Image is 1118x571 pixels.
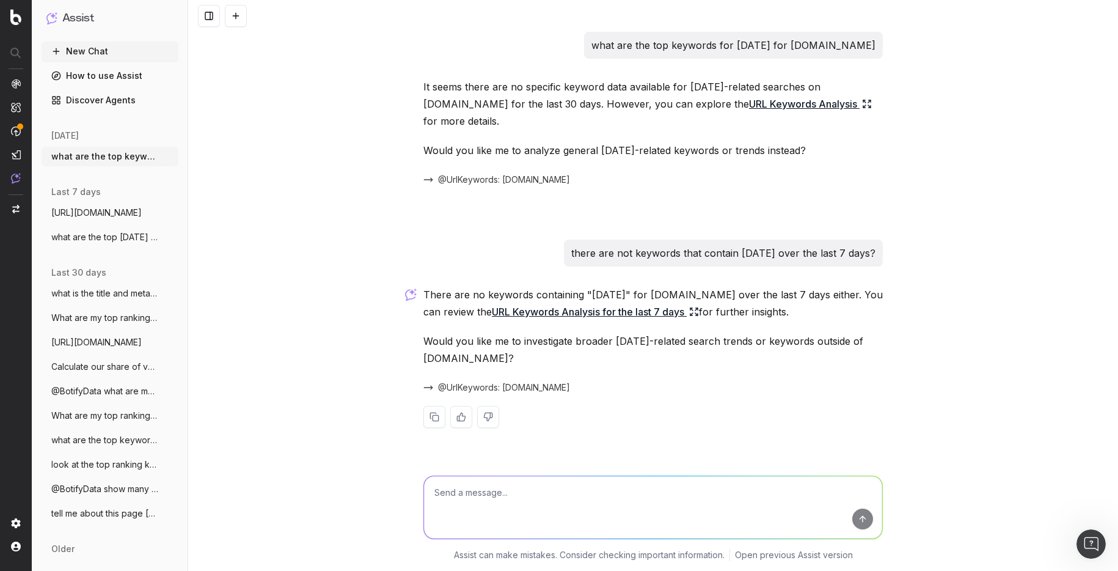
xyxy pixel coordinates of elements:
button: Upload attachment [19,400,29,410]
div: Good news! The product team reported back that this is a bug that's already on their radar. They'... [20,285,191,333]
span: @UrlKeywords: [DOMAIN_NAME] [438,381,570,394]
textarea: Message… [10,375,234,396]
p: Would you like me to analyze general [DATE]-related keywords or trends instead? [423,142,883,159]
span: @BotifyData what are my top keywords for [51,385,159,397]
button: Start recording [78,400,87,410]
img: Switch project [12,205,20,213]
span: what are the top [DATE] keywords? [51,231,159,243]
a: URL Keywords Analysis for the last 7 days [492,303,699,320]
h1: Assist [62,10,94,27]
span: @UrlKeywords: [DOMAIN_NAME] [438,174,570,186]
span: what are the top keywords for this page [51,434,159,446]
button: What are my top ranking pages? [42,406,178,425]
button: Emoji picker [38,400,48,410]
span: last 30 days [51,267,106,279]
button: What are my top ranking pages for hallow [42,308,178,328]
div: Gabriella says… [10,111,235,243]
button: @UrlKeywords: [DOMAIN_NAME] [423,381,570,394]
img: Assist [11,173,21,183]
p: Would you like me to investigate broader [DATE]-related search trends or keywords outside of [DOM... [423,333,883,367]
p: Active 20h ago [59,15,119,28]
button: Gif picker [58,400,68,410]
button: Home [191,5,214,28]
span: What are my top ranking pages for hallow [51,312,159,324]
a: How to use Assist [42,66,178,86]
img: Botify assist logo [405,289,417,301]
button: tell me about this page [URL] [42,504,178,523]
div: [PERSON_NAME] | Sr. SEO Manager | [20,38,191,50]
div: Totally understand where you're coming from, and I'm sorry for all the frustration. In the feedba... [20,119,191,226]
button: New Chat [42,42,178,61]
div: Target [20,82,191,94]
img: Studio [11,150,21,160]
button: Send a message… [210,396,229,415]
img: My account [11,542,21,551]
img: Setting [11,518,21,528]
a: Discover Agents [42,90,178,110]
button: what are the top keywords for this page [42,430,178,450]
span: What are my top ranking pages? [51,410,159,422]
div: Hope this resolves things! [20,339,191,352]
span: tell me about this page [URL] [51,507,159,520]
span: Calculate our share of voice for "What t [51,361,159,373]
img: Activation [11,126,21,136]
button: Assist [46,10,174,27]
span: last 7 days [51,186,101,198]
img: Profile image for Gabriella [35,7,54,26]
button: @UrlKeywords: [DOMAIN_NAME] [423,174,570,186]
button: what are the top [DATE] keywords? [42,227,178,247]
p: what are the top keywords for [DATE] for [DOMAIN_NAME] [591,37,875,54]
span: @BotifyData show many pages that have no [51,483,159,495]
button: @BotifyData what are my top keywords for [42,381,178,401]
div: Hi [PERSON_NAME]! [20,267,191,279]
img: Assist [46,12,57,24]
a: Open previous Assist version [735,549,853,561]
span: older [51,543,75,555]
span: what are the top keywords for [DATE] [51,150,159,163]
iframe: Intercom live chat [1076,529,1106,559]
button: what is the title and meta description f [42,284,178,303]
div: Hi [PERSON_NAME]!Good news! The product team reported back that this is a bug that's already on t... [10,260,200,359]
p: There are no keywords containing "[DATE]" for [DOMAIN_NAME] over the last 7 days either. You can ... [423,286,883,320]
div: Gabriella says… [10,260,235,369]
img: Intelligence [11,102,21,112]
p: It seems there are no specific keyword data available for [DATE]-related searches on [DOMAIN_NAME... [423,78,883,130]
span: look at the top ranking keywords for thi [51,459,159,471]
span: what is the title and meta description f [51,287,159,300]
div: Thanks. Please keep me updated! [10,369,175,432]
span: [URL][DOMAIN_NAME] [51,207,142,219]
div: user says… [10,369,235,441]
div: Close [214,5,236,27]
button: look at the top ranking keywords for thi [42,455,178,474]
button: what are the top keywords for [DATE] [42,147,178,166]
button: [URL][DOMAIN_NAME] [42,333,178,352]
p: there are not keywords that contain [DATE] over the last 7 days? [571,245,875,262]
h1: Gabriella [59,6,103,15]
button: @BotifyData show many pages that have no [42,479,178,499]
img: Analytics [11,79,21,89]
div: [DATE] [10,243,235,260]
a: URL Keywords Analysis [749,95,872,112]
span: [DATE] [51,130,79,142]
div: Totally understand where you're coming from, and I'm sorry for all the frustration. In the feedba... [10,111,200,234]
button: go back [8,5,31,28]
span: [URL][DOMAIN_NAME] [51,336,142,348]
button: [URL][DOMAIN_NAME] [42,203,178,223]
p: Assist can make mistakes. Consider checking important information. [454,549,725,561]
button: Calculate our share of voice for "What t [42,357,178,377]
img: Botify logo [10,9,21,25]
